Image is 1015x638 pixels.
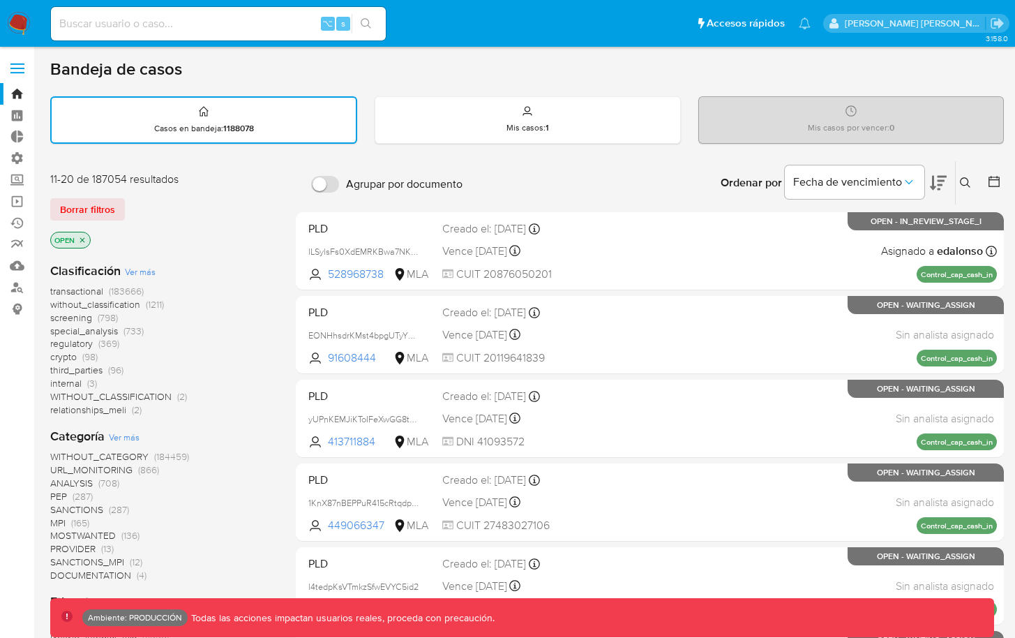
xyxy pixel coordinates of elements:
a: Salir [990,16,1005,31]
p: Todas las acciones impactan usuarios reales, proceda con precaución. [188,611,495,625]
a: Notificaciones [799,17,811,29]
span: Accesos rápidos [707,16,785,31]
button: search-icon [352,14,380,34]
span: s [341,17,345,30]
input: Buscar usuario o caso... [51,15,386,33]
p: Ambiente: PRODUCCIÓN [88,615,182,621]
p: mauro.ibarra@mercadolibre.com [845,17,986,30]
span: ⌥ [322,17,333,30]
